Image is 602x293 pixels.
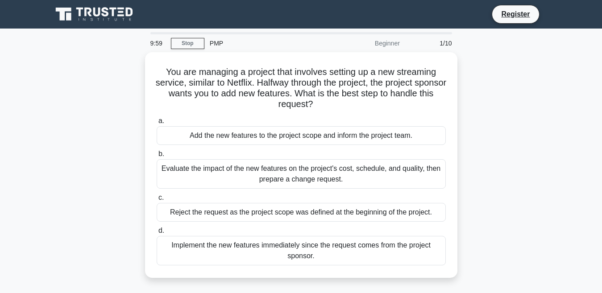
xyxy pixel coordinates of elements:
div: Beginner [327,34,405,52]
span: b. [158,150,164,157]
a: Stop [171,38,204,49]
div: Reject the request as the project scope was defined at the beginning of the project. [157,203,446,222]
span: c. [158,194,164,201]
span: a. [158,117,164,124]
div: Add the new features to the project scope and inform the project team. [157,126,446,145]
a: Register [496,8,535,20]
div: Implement the new features immediately since the request comes from the project sponsor. [157,236,446,265]
div: Evaluate the impact of the new features on the project's cost, schedule, and quality, then prepar... [157,159,446,189]
div: 9:59 [145,34,171,52]
span: d. [158,227,164,234]
div: 1/10 [405,34,457,52]
h5: You are managing a project that involves setting up a new streaming service, similar to Netflix. ... [156,66,447,110]
div: PMP [204,34,327,52]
